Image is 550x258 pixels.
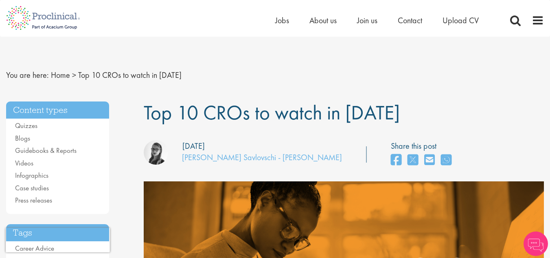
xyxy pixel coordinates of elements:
[357,15,377,26] a: Join us
[144,99,400,126] span: Top 10 CROs to watch in [DATE]
[275,15,289,26] a: Jobs
[15,183,49,192] a: Case studies
[424,152,435,169] a: share on email
[309,15,337,26] a: About us
[408,152,418,169] a: share on twitter
[78,70,182,80] span: Top 10 CROs to watch in [DATE]
[391,140,456,152] label: Share this post
[391,152,401,169] a: share on facebook
[398,15,422,26] a: Contact
[182,140,205,152] div: [DATE]
[15,196,52,205] a: Press releases
[6,224,109,242] h3: Tags
[524,232,548,256] img: Chatbot
[182,152,342,163] a: [PERSON_NAME] Savlovschi - [PERSON_NAME]
[441,152,451,169] a: share on whats app
[15,159,33,168] a: Videos
[6,70,49,80] span: You are here:
[6,228,110,252] iframe: reCAPTCHA
[443,15,479,26] a: Upload CV
[15,146,77,155] a: Guidebooks & Reports
[6,101,109,119] h3: Content types
[15,121,37,130] a: Quizzes
[72,70,76,80] span: >
[51,70,70,80] a: breadcrumb link
[15,171,48,180] a: Infographics
[144,140,168,165] img: Theodora Savlovschi - Wicks
[15,134,30,143] a: Blogs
